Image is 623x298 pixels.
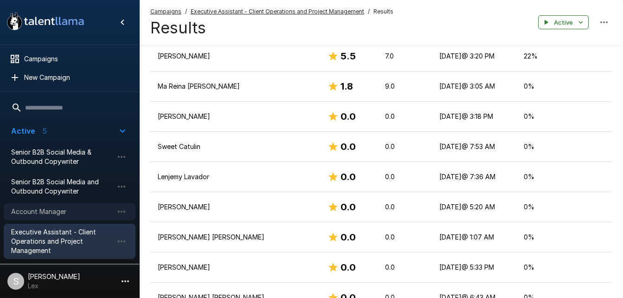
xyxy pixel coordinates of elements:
[158,233,313,242] p: [PERSON_NAME] [PERSON_NAME]
[524,263,604,272] p: 0 %
[158,202,313,212] p: [PERSON_NAME]
[524,233,604,242] p: 0 %
[340,230,356,245] h6: 0.0
[524,112,604,121] p: 0 %
[385,112,424,121] p: 0.0
[158,52,313,61] p: [PERSON_NAME]
[524,82,604,91] p: 0 %
[158,82,313,91] p: Ma Reina [PERSON_NAME]
[373,7,393,16] span: Results
[524,172,604,181] p: 0 %
[158,263,313,272] p: [PERSON_NAME]
[385,202,424,212] p: 0.0
[385,82,424,91] p: 9.0
[340,260,356,275] h6: 0.0
[432,162,516,192] td: [DATE] @ 7:36 AM
[385,142,424,151] p: 0.0
[340,139,356,154] h6: 0.0
[150,8,181,15] u: Campaigns
[432,41,516,71] td: [DATE] @ 3:20 PM
[385,233,424,242] p: 0.0
[524,142,604,151] p: 0 %
[158,142,313,151] p: Sweet Catulin
[385,172,424,181] p: 0.0
[538,15,589,30] button: Active
[432,253,516,283] td: [DATE] @ 5:33 PM
[340,79,353,94] h6: 1.8
[340,109,356,124] h6: 0.0
[432,102,516,132] td: [DATE] @ 3:18 PM
[432,192,516,222] td: [DATE] @ 5:20 AM
[524,202,604,212] p: 0 %
[150,18,393,38] h4: Results
[185,7,187,16] span: /
[158,172,313,181] p: Lenjemy Lavador
[340,200,356,214] h6: 0.0
[368,7,370,16] span: /
[524,52,604,61] p: 22 %
[432,132,516,162] td: [DATE] @ 7:53 AM
[340,169,356,184] h6: 0.0
[432,222,516,253] td: [DATE] @ 1:07 AM
[158,112,313,121] p: [PERSON_NAME]
[432,71,516,102] td: [DATE] @ 3:05 AM
[191,8,364,15] u: Executive Assistant - Client Operations and Project Management
[385,263,424,272] p: 0.0
[385,52,424,61] p: 7.0
[340,49,356,64] h6: 5.5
